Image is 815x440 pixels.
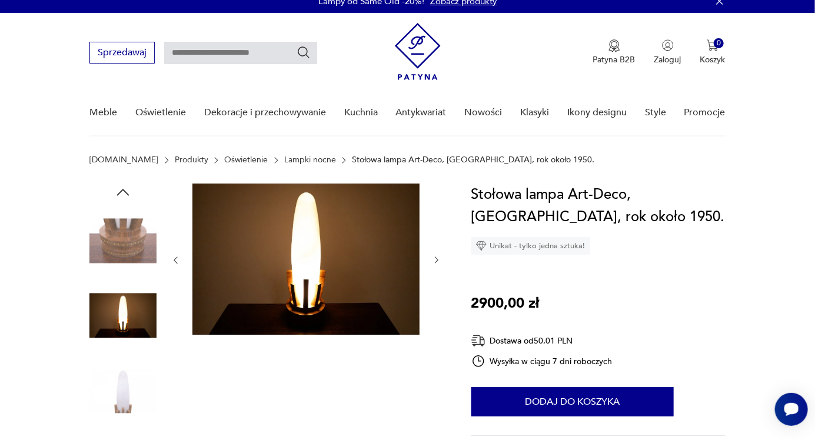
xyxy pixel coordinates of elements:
p: Stołowa lampa Art-Deco, [GEOGRAPHIC_DATA], rok około 1950. [352,155,594,165]
img: Ikonka użytkownika [662,39,674,51]
img: Ikona koszyka [707,39,718,51]
a: Klasyki [520,90,549,135]
p: Koszyk [700,54,726,65]
p: Zaloguj [654,54,681,65]
button: Sprzedawaj [89,42,155,64]
a: Ikony designu [567,90,627,135]
p: 2900,00 zł [471,292,540,315]
button: Dodaj do koszyka [471,387,674,416]
a: Produkty [175,155,208,165]
img: Zdjęcie produktu Stołowa lampa Art-Deco, Polska, rok około 1950. [192,184,420,335]
a: Oświetlenie [224,155,268,165]
button: Zaloguj [654,39,681,65]
div: Wysyłka w ciągu 7 dni roboczych [471,354,613,368]
div: 0 [714,38,724,48]
img: Zdjęcie produktu Stołowa lampa Art-Deco, Polska, rok około 1950. [89,357,157,424]
div: Unikat - tylko jedna sztuka! [471,237,590,255]
a: [DOMAIN_NAME] [89,155,158,165]
a: Oświetlenie [135,90,186,135]
a: Sprzedawaj [89,49,155,58]
a: Meble [89,90,117,135]
img: Patyna - sklep z meblami i dekoracjami vintage [395,23,441,80]
a: Style [645,90,666,135]
a: Kuchnia [344,90,378,135]
a: Antykwariat [396,90,447,135]
img: Zdjęcie produktu Stołowa lampa Art-Deco, Polska, rok około 1950. [89,207,157,274]
button: Szukaj [297,45,311,59]
img: Ikona dostawy [471,334,485,348]
a: Dekoracje i przechowywanie [204,90,326,135]
img: Ikona diamentu [476,241,487,251]
iframe: Smartsupp widget button [775,393,808,426]
a: Promocje [684,90,726,135]
img: Zdjęcie produktu Stołowa lampa Art-Deco, Polska, rok około 1950. [89,282,157,349]
a: Nowości [464,90,502,135]
img: Ikona medalu [608,39,620,52]
button: 0Koszyk [700,39,726,65]
h1: Stołowa lampa Art-Deco, [GEOGRAPHIC_DATA], rok około 1950. [471,184,726,228]
a: Lampki nocne [284,155,336,165]
p: Patyna B2B [593,54,636,65]
a: Ikona medaluPatyna B2B [593,39,636,65]
div: Dostawa od 50,01 PLN [471,334,613,348]
button: Patyna B2B [593,39,636,65]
